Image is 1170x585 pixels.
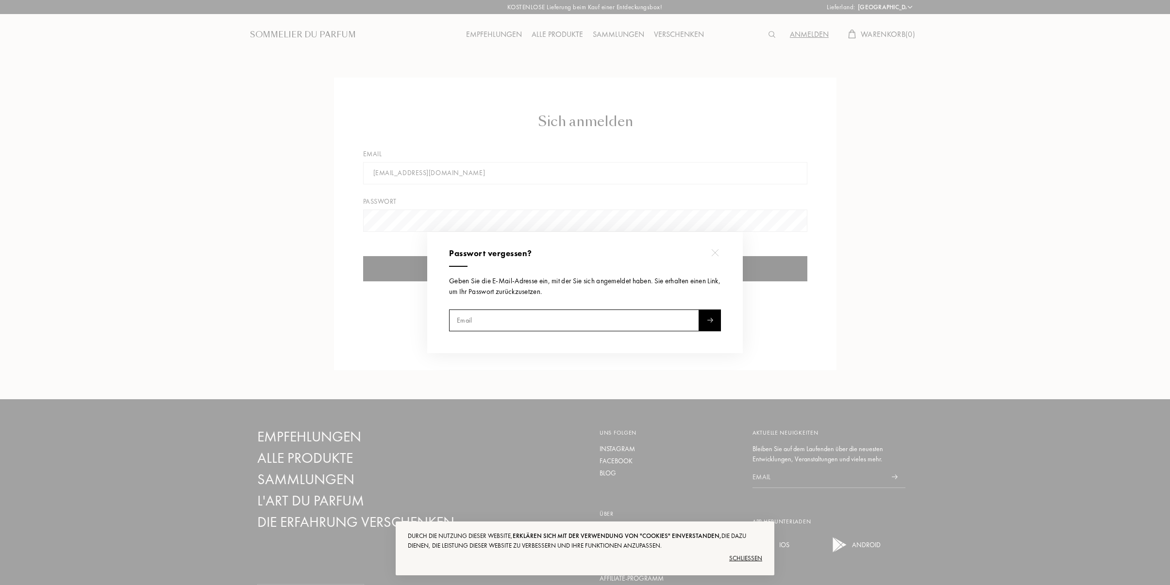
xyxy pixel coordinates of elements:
div: Passwort vergessen? [449,247,721,260]
div: Durch die Nutzung dieser Website, die dazu dienen, die Leistung dieser Website zu verbessern und ... [408,531,762,551]
div: Schließen [408,551,762,566]
span: erklären sich mit der Verwendung von "Cookies" einverstanden, [513,532,721,540]
img: cross.svg [711,249,719,256]
input: Email [449,309,699,331]
div: Geben Sie die E-Mail-Adresse ein, mit der Sie sich angemeldet haben. Sie erhalten einen Link, um ... [449,276,721,297]
img: news_send.svg [707,318,713,323]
